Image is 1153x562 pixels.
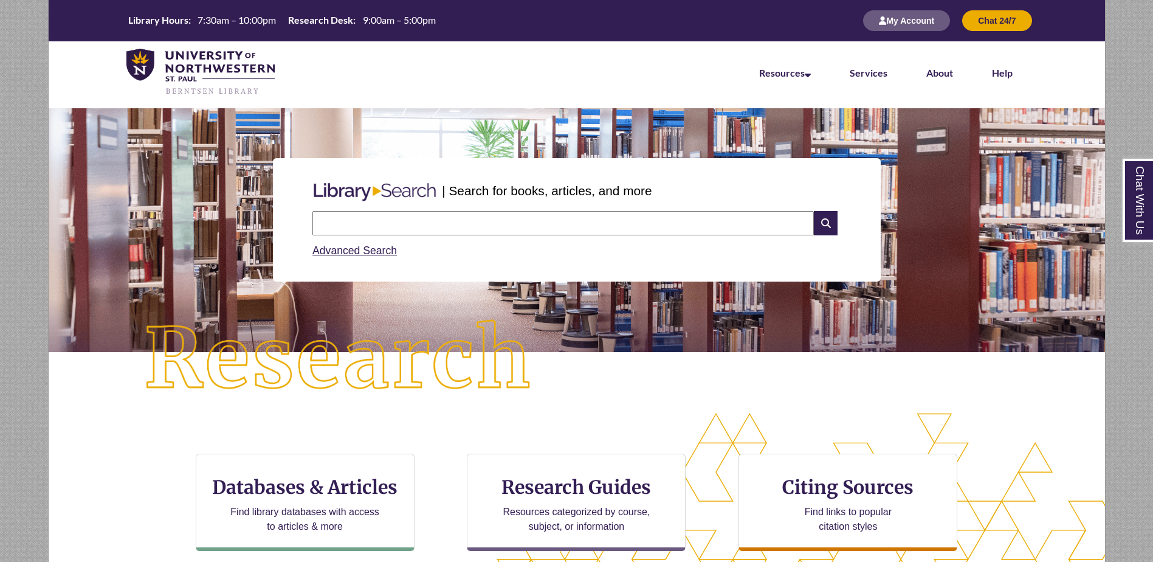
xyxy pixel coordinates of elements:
a: Help [992,67,1013,78]
button: My Account [863,10,950,31]
a: Research Guides Resources categorized by course, subject, or information [467,454,686,551]
h3: Citing Sources [774,476,923,499]
th: Research Desk: [283,13,357,27]
span: 9:00am – 5:00pm [363,14,436,26]
i: Search [814,211,837,235]
p: Resources categorized by course, subject, or information [497,505,656,534]
p: Find library databases with access to articles & more [225,505,384,534]
img: Libary Search [308,178,442,206]
img: UNWSP Library Logo [126,49,275,96]
table: Hours Today [123,13,441,27]
button: Chat 24/7 [962,10,1031,31]
a: Chat 24/7 [962,15,1031,26]
a: Resources [759,67,811,78]
a: Advanced Search [312,245,397,257]
th: Library Hours: [123,13,193,27]
h3: Research Guides [477,476,675,499]
a: Databases & Articles Find library databases with access to articles & more [196,454,415,551]
p: | Search for books, articles, and more [442,181,652,200]
a: My Account [863,15,950,26]
p: Find links to popular citation styles [789,505,907,534]
h3: Databases & Articles [206,476,404,499]
span: 7:30am – 10:00pm [198,14,276,26]
a: Hours Today [123,13,441,28]
a: Services [850,67,887,78]
a: Citing Sources Find links to popular citation styles [738,454,957,551]
a: About [926,67,953,78]
img: Research [101,277,576,442]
